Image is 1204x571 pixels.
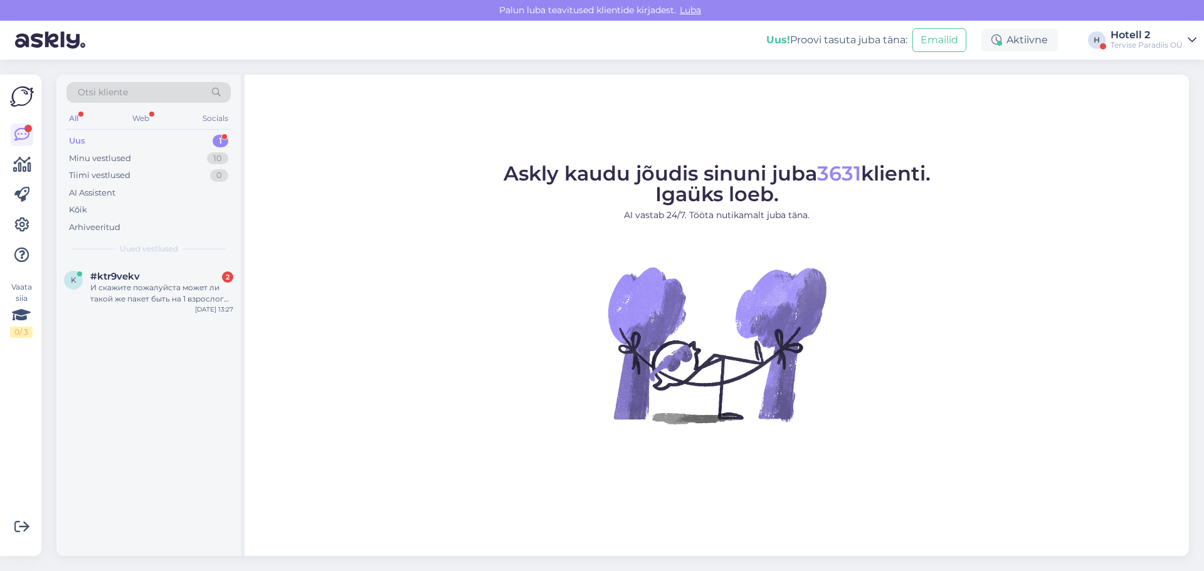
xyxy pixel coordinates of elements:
[1111,30,1183,40] div: Hotell 2
[817,161,861,186] span: 3631
[69,169,130,182] div: Tiimi vestlused
[207,152,228,165] div: 10
[210,169,228,182] div: 0
[200,110,231,127] div: Socials
[10,281,33,338] div: Vaata siia
[1088,31,1106,49] div: H
[69,204,87,216] div: Kõik
[981,29,1058,51] div: Aktiivne
[222,271,233,283] div: 2
[130,110,152,127] div: Web
[10,327,33,338] div: 0 / 3
[766,33,907,48] div: Proovi tasuta juba täna:
[69,135,85,147] div: Uus
[10,85,34,108] img: Askly Logo
[195,305,233,314] div: [DATE] 13:27
[604,232,830,458] img: No Chat active
[1111,40,1183,50] div: Tervise Paradiis OÜ
[78,86,128,99] span: Otsi kliente
[90,282,233,305] div: И скажите пожалуйста может ли такой же пакет быть на 1 взрослого и 2 детей , сколько это будет ст...
[766,34,790,46] b: Uus!
[1111,30,1196,50] a: Hotell 2Tervise Paradiis OÜ
[676,4,705,16] span: Luba
[120,243,178,254] span: Uued vestlused
[71,275,77,285] span: k
[69,152,131,165] div: Minu vestlused
[213,135,228,147] div: 1
[504,209,931,222] p: AI vastab 24/7. Tööta nutikamalt juba täna.
[66,110,81,127] div: All
[90,271,140,282] span: #ktr9vekv
[912,28,966,52] button: Emailid
[69,221,120,234] div: Arhiveeritud
[504,161,931,206] span: Askly kaudu jõudis sinuni juba klienti. Igaüks loeb.
[69,187,115,199] div: AI Assistent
